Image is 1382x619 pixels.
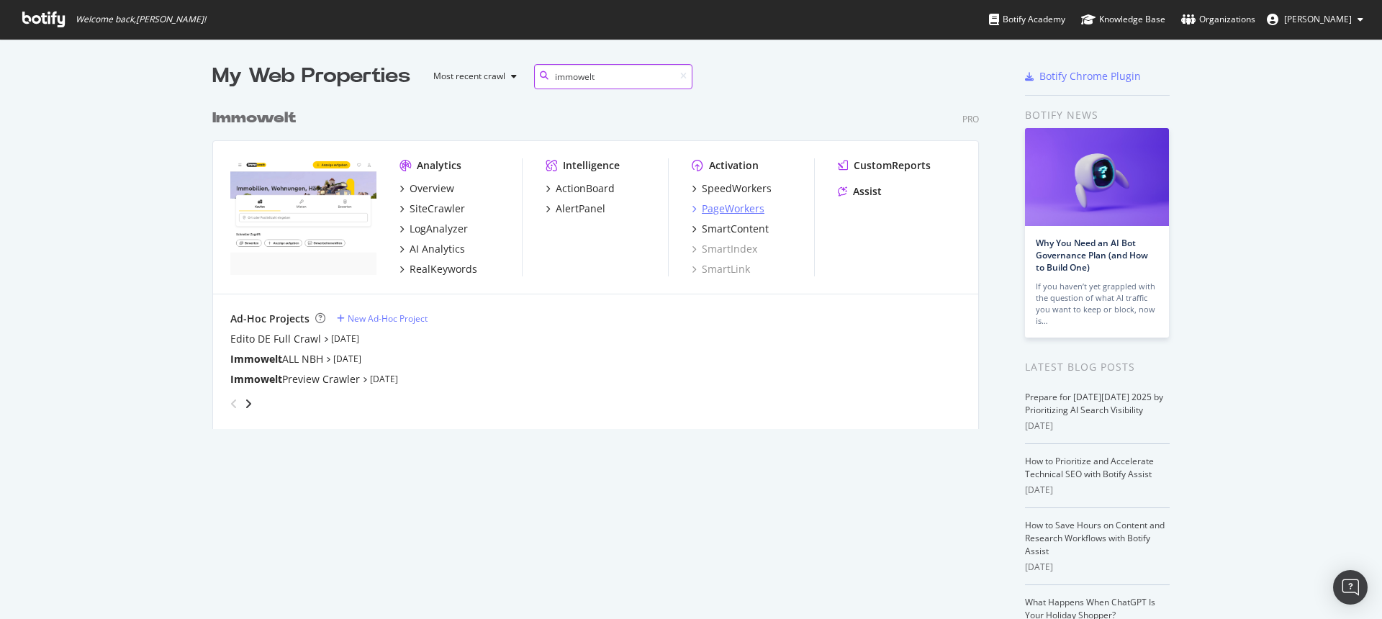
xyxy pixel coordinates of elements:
[702,202,764,216] div: PageWorkers
[410,262,477,276] div: RealKeywords
[1025,420,1170,433] div: [DATE]
[422,65,523,88] button: Most recent crawl
[853,184,882,199] div: Assist
[1025,69,1141,83] a: Botify Chrome Plugin
[1025,391,1163,416] a: Prepare for [DATE][DATE] 2025 by Prioritizing AI Search Visibility
[331,333,359,345] a: [DATE]
[1333,570,1368,605] div: Open Intercom Messenger
[546,181,615,196] a: ActionBoard
[692,202,764,216] a: PageWorkers
[1036,281,1158,327] div: If you haven’t yet grappled with the question of what AI traffic you want to keep or block, now is…
[1025,359,1170,375] div: Latest Blog Posts
[399,242,465,256] a: AI Analytics
[410,181,454,196] div: Overview
[212,62,410,91] div: My Web Properties
[556,181,615,196] div: ActionBoard
[410,242,465,256] div: AI Analytics
[333,353,361,365] a: [DATE]
[546,202,605,216] a: AlertPanel
[230,352,323,366] div: ALL NBH
[854,158,931,173] div: CustomReports
[1284,13,1352,25] span: Kruse Andreas
[702,222,769,236] div: SmartContent
[692,242,757,256] a: SmartIndex
[212,91,990,429] div: grid
[399,202,465,216] a: SiteCrawler
[838,184,882,199] a: Assist
[534,64,692,89] input: Search
[212,111,296,125] b: Immowelt
[212,108,302,129] a: Immowelt
[433,72,505,81] div: Most recent crawl
[692,262,750,276] a: SmartLink
[1181,12,1255,27] div: Organizations
[76,14,206,25] span: Welcome back, [PERSON_NAME] !
[563,158,620,173] div: Intelligence
[370,373,398,385] a: [DATE]
[1036,237,1148,274] a: Why You Need an AI Bot Governance Plan (and How to Build One)
[399,181,454,196] a: Overview
[989,12,1065,27] div: Botify Academy
[399,222,468,236] a: LogAnalyzer
[230,158,376,275] img: immowelt.de
[1039,69,1141,83] div: Botify Chrome Plugin
[230,372,360,387] div: Preview Crawler
[417,158,461,173] div: Analytics
[230,352,323,366] a: ImmoweltALL NBH
[1025,107,1170,123] div: Botify news
[410,222,468,236] div: LogAnalyzer
[1025,455,1154,480] a: How to Prioritize and Accelerate Technical SEO with Botify Assist
[709,158,759,173] div: Activation
[1025,128,1169,226] img: Why You Need an AI Bot Governance Plan (and How to Build One)
[1081,12,1165,27] div: Knowledge Base
[410,202,465,216] div: SiteCrawler
[1025,484,1170,497] div: [DATE]
[230,352,282,366] b: Immowelt
[838,158,931,173] a: CustomReports
[348,312,428,325] div: New Ad-Hoc Project
[962,113,979,125] div: Pro
[1255,8,1375,31] button: [PERSON_NAME]
[692,222,769,236] a: SmartContent
[230,372,282,386] b: Immowelt
[399,262,477,276] a: RealKeywords
[230,312,310,326] div: Ad-Hoc Projects
[337,312,428,325] a: New Ad-Hoc Project
[230,332,321,346] a: Edito DE Full Crawl
[225,392,243,415] div: angle-left
[243,397,253,411] div: angle-right
[556,202,605,216] div: AlertPanel
[1025,561,1170,574] div: [DATE]
[702,181,772,196] div: SpeedWorkers
[230,372,360,387] a: ImmoweltPreview Crawler
[1025,519,1165,557] a: How to Save Hours on Content and Research Workflows with Botify Assist
[692,181,772,196] a: SpeedWorkers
